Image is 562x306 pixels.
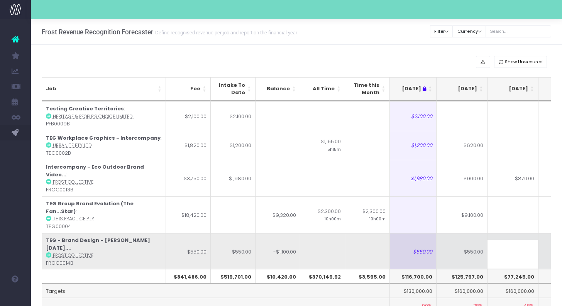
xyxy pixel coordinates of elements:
[166,196,211,233] td: $18,420.00
[386,101,437,131] td: $2,100.00
[42,233,166,270] td: : FROC0014B
[256,77,300,101] th: Balance: activate to sort column ascending
[42,160,166,196] td: : FROC0013B
[300,269,345,284] th: $370,149.92
[386,131,437,160] td: $1,200.00
[42,101,166,131] td: : PFB0009B
[488,269,538,284] th: $77,245.00
[386,160,437,196] td: $1,980.00
[53,179,93,185] abbr: Frost Collective
[437,131,488,160] td: $620.00
[46,105,124,112] strong: Testing Creative Territories
[256,269,300,284] th: $10,420.00
[453,25,486,37] button: Currency
[325,215,341,222] small: 10h00m
[437,196,488,233] td: $9,100.00
[256,196,300,233] td: $9,320.00
[42,131,166,160] td: : TEG0002B
[211,160,256,196] td: $1,980.00
[166,160,211,196] td: $3,750.00
[10,291,21,302] img: images/default_profile_image.png
[166,131,211,160] td: $1,820.00
[46,134,161,142] strong: TEG Workplace Graphics - Intercompany
[46,200,134,215] strong: TEG Group Brand Evolution (The Fan...Star)
[256,233,300,270] td: -$1,100.00
[166,77,211,101] th: Fee: activate to sort column ascending
[437,283,488,298] td: $160,000.00
[166,233,211,270] td: $550.00
[488,77,538,101] th: Oct 25: activate to sort column ascending
[494,56,547,68] button: Show Unsecured
[345,269,390,284] th: $3,595.00
[488,283,538,298] td: $160,000.00
[46,237,150,252] strong: TEG - Brand Design - [PERSON_NAME] [DATE]...
[327,145,341,152] small: 5h15m
[211,77,256,101] th: Intake To Date: activate to sort column ascending
[211,233,256,270] td: $550.00
[437,233,488,270] td: $550.00
[505,59,543,65] span: Show Unsecured
[345,196,390,233] td: $2,300.00
[486,25,551,37] input: Search...
[300,196,345,233] td: $2,300.00
[437,160,488,196] td: $900.00
[430,25,453,37] button: Filter
[488,233,538,270] td: $550.00
[53,216,94,222] abbr: This Practice Pty
[437,77,488,101] th: Sep 25: activate to sort column ascending
[488,160,538,196] td: $870.00
[46,163,144,178] strong: Intercompany - Eco Outdoor Brand Video...
[166,269,211,284] th: $841,486.00
[211,131,256,160] td: $1,200.00
[53,142,91,149] abbr: Urbanite Pty Ltd
[166,101,211,131] td: $2,100.00
[300,77,345,101] th: All Time: activate to sort column ascending
[42,28,297,36] h3: Frost Revenue Recognition Forecaster
[42,283,390,298] td: Targets
[53,113,135,120] abbr: Heritage & People’s Choice Limited
[211,269,256,284] th: $519,701.00
[300,131,345,160] td: $1,155.00
[345,77,390,101] th: Time this Month: activate to sort column ascending
[42,196,166,233] td: : TEG00004
[386,269,437,284] th: $116,700.00
[211,101,256,131] td: $2,100.00
[386,233,437,270] td: $550.00
[437,269,488,284] th: $125,797.00
[369,215,386,222] small: 10h00m
[386,283,437,298] td: $130,000.00
[153,28,297,36] small: Define recognised revenue per job and report on the financial year
[386,77,437,101] th: Aug 25 : activate to sort column ascending
[42,77,166,101] th: Job: activate to sort column ascending
[53,252,93,259] abbr: Frost Collective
